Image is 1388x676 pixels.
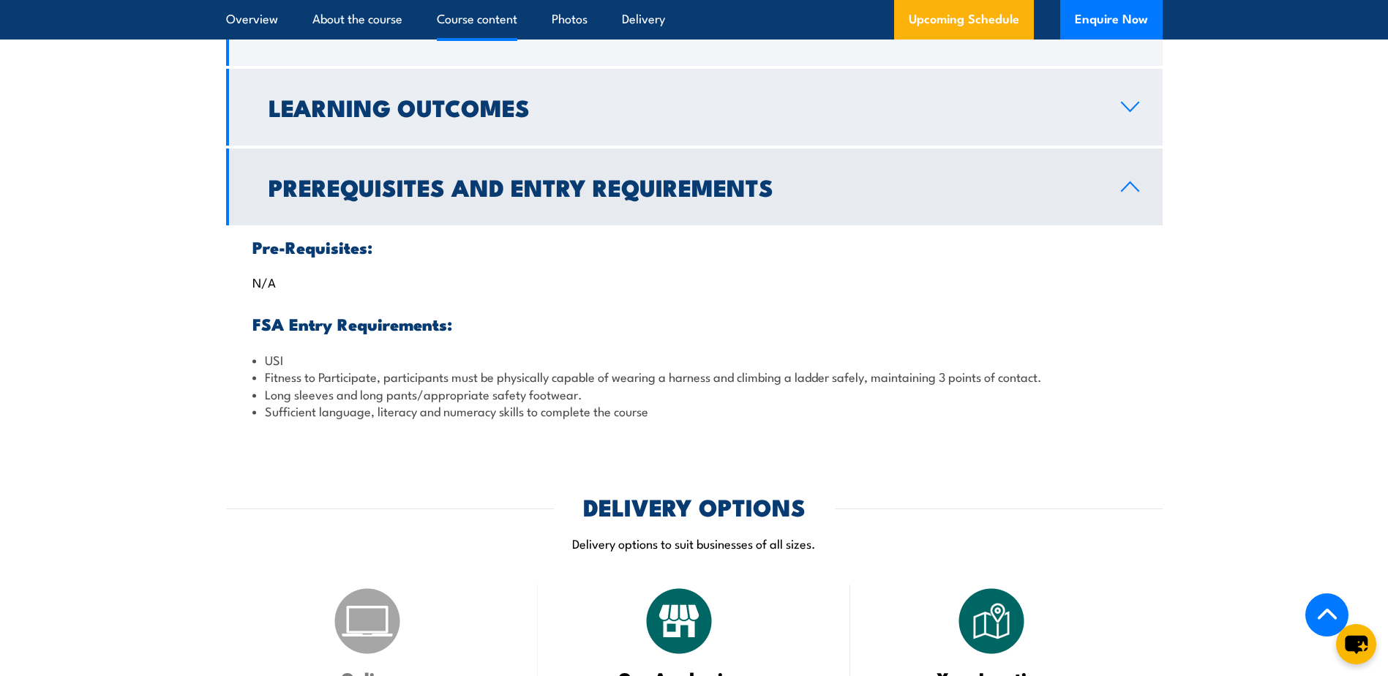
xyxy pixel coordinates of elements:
[252,274,1136,289] p: N/A
[269,97,1098,117] h2: Learning Outcomes
[226,69,1163,146] a: Learning Outcomes
[269,176,1098,197] h2: Prerequisites and Entry Requirements
[1336,624,1376,664] button: chat-button
[583,496,806,517] h2: DELIVERY OPTIONS
[252,239,1136,255] h3: Pre-Requisites:
[226,149,1163,225] a: Prerequisites and Entry Requirements
[252,368,1136,385] li: Fitness to Participate, participants must be physically capable of wearing a harness and climbing...
[252,315,1136,332] h3: FSA Entry Requirements:
[226,535,1163,552] p: Delivery options to suit businesses of all sizes.
[252,351,1136,368] li: USI
[252,402,1136,419] li: Sufficient language, literacy and numeracy skills to complete the course
[252,386,1136,402] li: Long sleeves and long pants/appropriate safety footwear.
